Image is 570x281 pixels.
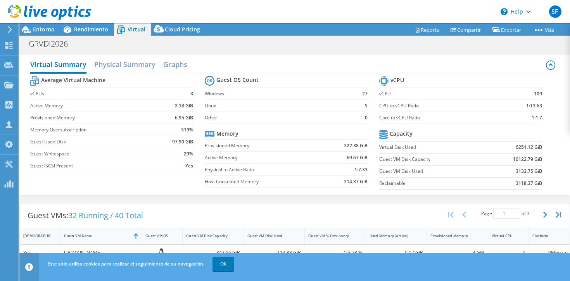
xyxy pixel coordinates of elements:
div: 342.96 GiB [186,248,240,257]
span: Este sitio utiliza cookies para realizar el seguimiento de su navegación. [47,260,204,267]
b: 109 [534,90,542,98]
div: Guest VM Disk Capacity [186,233,231,238]
div: 113.88 GiB [247,248,301,257]
div: Virtual CPU [492,233,516,238]
label: Host Consumed Memory [205,178,320,186]
h2: Virtual Summary [30,57,86,74]
label: CPU to vCPU Ratio [379,102,499,110]
b: vCPU [390,76,404,84]
div: Guest VM Name [64,233,129,238]
b: Memory [216,130,238,138]
label: Guest VM Disk Used [379,167,486,175]
span: Page of [481,209,530,219]
div: VMware [532,248,566,257]
h2: Graphs [163,57,187,72]
div: Used Memory (Active) [370,233,414,238]
label: Windows [205,90,352,98]
label: Active Memory [205,154,320,162]
label: Memory Oversubscription [30,126,157,134]
label: Core to vCPU Ratio [379,114,499,122]
h1: GRVDI2026 [25,40,80,48]
b: 3 [190,90,193,98]
b: Capacity [390,130,413,138]
a: Compartir [445,24,487,36]
h2: Physical Summary [94,57,155,72]
b: 1:7.33 [354,166,368,174]
div: 4 [492,248,525,257]
label: Guest VM Disk Capacity [379,155,486,163]
b: 3118.37 GiB [516,179,542,187]
b: 1:1.7 [532,114,542,122]
b: Yes [185,162,193,170]
label: Active Memory [30,102,157,110]
div: Guest VM Disk Used [247,233,292,238]
label: vCPUs [30,90,157,98]
label: Physical to Active Ratio [205,166,320,174]
b: Guest OS Count [216,76,259,84]
b: 214.37 GiB [344,178,368,186]
b: 6.95 GiB [175,114,193,122]
label: Provisioned Memory [205,142,320,150]
b: 6251.12 GiB [516,143,542,151]
label: Guest Whitespace [30,150,157,158]
b: 2.18 GiB [175,102,193,110]
a: OK [212,257,234,271]
div: Guest VM % Occupancy [308,233,353,238]
label: Linux [205,102,352,110]
b: 5 [365,102,368,110]
a: Reports [408,24,445,36]
label: Guest iSCSI Present [30,162,157,170]
label: Other [205,114,352,122]
div: 723.78 % [308,248,362,257]
b: 27 [362,90,368,98]
b: 69.67 GiB [347,154,368,162]
div: Platform [532,233,557,238]
b: 3132.75 GiB [516,167,542,175]
label: Provisioned Memory [30,114,157,122]
a: Exportar [487,24,527,36]
div: 0.07 GiB [370,248,423,257]
b: 319% [181,126,193,134]
span: SF [549,5,561,18]
b: 222.38 GiB [344,142,368,150]
div: Guest VM OS [145,233,169,238]
b: 10122.79 GiB [513,155,542,163]
a: Más [527,24,560,36]
div: [DOMAIN_NAME] [64,248,138,257]
label: vCPU [379,90,499,98]
span: Virtual [128,26,145,33]
div: Yes [23,248,57,257]
b: 97.90 GiB [172,138,193,146]
input: jump to page [493,209,520,219]
span: 3 [527,210,530,217]
div: Guest VMs: [20,203,151,228]
span: Entorno [33,26,55,33]
div: Provisioned Memory [430,233,475,238]
label: Guest Used Disk [30,138,157,146]
div: 4 GiB [430,248,484,257]
svg: \n [501,8,508,15]
b: Average Virtual Machine [41,76,105,84]
label: Reclaimable [379,179,486,187]
span: Cloud Pricing [165,26,200,33]
span: 32 Running / 40 Total [68,210,143,221]
b: 0 [365,114,368,122]
b: 1:13.63 [526,102,542,110]
div: [DEMOGRAPHIC_DATA] [23,233,47,238]
label: Virtual Disk Used [379,143,486,151]
b: 29% [184,150,193,158]
span: Rendimiento [74,26,108,33]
